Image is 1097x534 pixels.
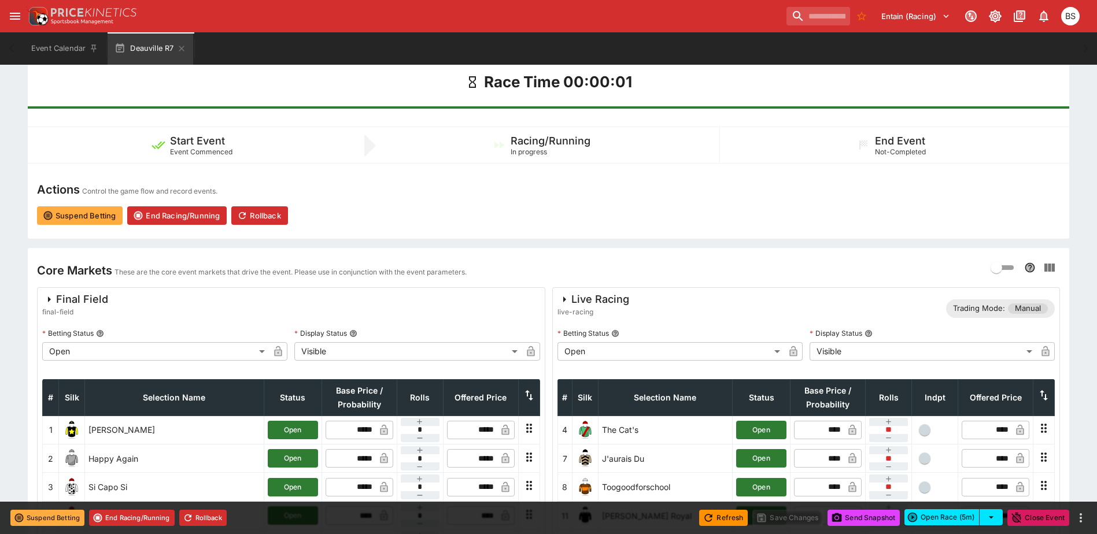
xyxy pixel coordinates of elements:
[1009,6,1030,27] button: Documentation
[1061,7,1080,25] div: Brendan Scoble
[985,6,1006,27] button: Toggle light/dark mode
[85,444,264,473] td: Happy Again
[62,421,81,439] img: runner 1
[170,134,225,147] h5: Start Event
[443,379,518,416] th: Offered Price
[736,449,786,468] button: Open
[42,306,108,318] span: final-field
[866,379,912,416] th: Rolls
[268,478,318,496] button: Open
[598,473,733,501] td: Toogoodforschool
[268,449,318,468] button: Open
[89,510,175,526] button: End Racing/Running
[264,379,322,416] th: Status
[980,509,1003,525] button: select merge strategy
[82,186,217,197] p: Control the game flow and record events.
[598,379,733,416] th: Selection Name
[904,509,980,525] button: Open Race (5m)
[810,328,862,338] p: Display Status
[958,379,1033,416] th: Offered Price
[875,147,926,156] span: Not-Completed
[5,6,25,27] button: open drawer
[37,206,123,225] button: Suspend Betting
[961,6,981,27] button: Connected to PK
[349,329,357,338] button: Display Status
[294,342,521,361] div: Visible
[786,7,850,25] input: search
[611,329,619,338] button: Betting Status
[268,421,318,439] button: Open
[557,292,629,306] div: Live Racing
[557,473,572,501] td: 8
[294,328,347,338] p: Display Status
[736,421,786,439] button: Open
[1008,303,1048,314] span: Manual
[322,379,397,416] th: Base Price / Probability
[62,478,81,496] img: runner 3
[598,444,733,473] td: J'aurais Du
[810,342,1036,361] div: Visible
[557,328,609,338] p: Betting Status
[96,329,104,338] button: Betting Status
[85,379,264,416] th: Selection Name
[865,329,873,338] button: Display Status
[1074,511,1088,525] button: more
[511,134,590,147] h5: Racing/Running
[24,32,105,65] button: Event Calendar
[576,449,594,468] img: runner 7
[874,7,957,25] button: Select Tenant
[179,510,227,526] button: Rollback
[953,303,1005,314] p: Trading Mode:
[912,379,958,416] th: Independent
[62,449,81,468] img: runner 2
[576,478,594,496] img: runner 8
[791,379,866,416] th: Base Price / Probability
[85,416,264,444] td: [PERSON_NAME]
[733,379,791,416] th: Status
[85,473,264,501] td: Si Capo Si
[557,416,572,444] td: 4
[43,379,59,416] th: #
[557,342,784,361] div: Open
[557,379,572,416] th: #
[736,478,786,496] button: Open
[484,72,632,92] h1: Race Time 00:00:01
[511,147,547,156] span: In progress
[37,263,112,278] h4: Core Markets
[114,266,467,278] p: These are the core event markets that drive the event. Please use in conjunction with the event p...
[1058,3,1083,29] button: Brendan Scoble
[42,292,108,306] div: Final Field
[231,206,287,225] button: Rollback
[127,206,227,225] button: End Racing/Running
[42,328,94,338] p: Betting Status
[170,147,232,156] span: Event Commenced
[557,306,629,318] span: live-racing
[852,7,871,25] button: No Bookmarks
[904,509,1003,525] div: split button
[43,416,59,444] td: 1
[557,444,572,473] td: 7
[59,379,85,416] th: Silk
[43,444,59,473] td: 2
[828,510,900,526] button: Send Snapshot
[42,342,269,361] div: Open
[10,510,84,526] button: Suspend Betting
[51,19,113,24] img: Sportsbook Management
[108,32,193,65] button: Deauville R7
[598,416,733,444] td: The Cat's
[37,182,80,197] h4: Actions
[699,510,748,526] button: Refresh
[1033,6,1054,27] button: Notifications
[51,8,136,17] img: PriceKinetics
[43,473,59,501] td: 3
[1007,510,1069,526] button: Close Event
[576,421,594,439] img: runner 4
[25,5,49,28] img: PriceKinetics Logo
[397,379,443,416] th: Rolls
[572,379,598,416] th: Silk
[875,134,925,147] h5: End Event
